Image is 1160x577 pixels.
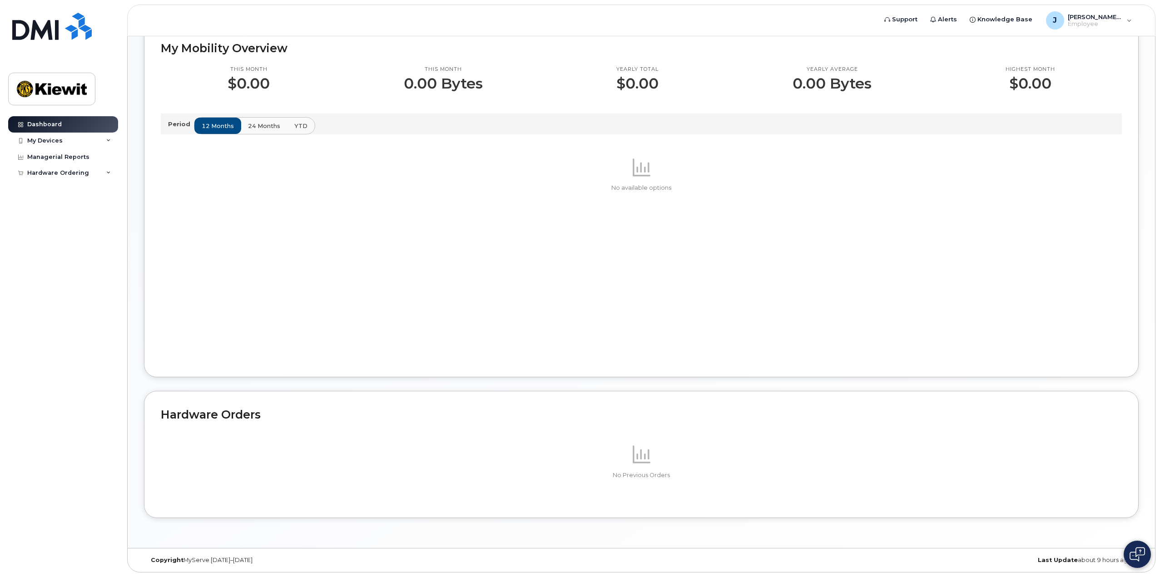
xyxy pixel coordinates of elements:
p: No available options [161,184,1122,192]
p: This month [404,66,483,73]
p: 0.00 Bytes [793,75,872,92]
strong: Copyright [151,557,183,563]
p: $0.00 [1006,75,1055,92]
span: [PERSON_NAME].[PERSON_NAME] [1068,13,1122,20]
div: Jacob.Nielsen [1040,11,1138,30]
p: No Previous Orders [161,471,1122,479]
span: Knowledge Base [977,15,1032,24]
h2: My Mobility Overview [161,41,1122,55]
img: Open chat [1130,547,1145,562]
a: Support [878,10,924,29]
span: J [1053,15,1057,26]
span: Employee [1068,20,1122,28]
strong: Last Update [1038,557,1078,563]
p: 0.00 Bytes [404,75,483,92]
p: Highest month [1006,66,1055,73]
p: $0.00 [228,75,270,92]
div: MyServe [DATE]–[DATE] [144,557,476,564]
p: Yearly total [616,66,659,73]
p: This month [228,66,270,73]
span: 24 months [248,122,280,130]
div: about 9 hours ago [807,557,1139,564]
a: Knowledge Base [963,10,1039,29]
span: Alerts [938,15,957,24]
p: $0.00 [616,75,659,92]
span: YTD [294,122,307,130]
span: Support [892,15,917,24]
p: Period [168,120,194,128]
a: Alerts [924,10,963,29]
h2: Hardware Orders [161,408,1122,421]
p: Yearly average [793,66,872,73]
